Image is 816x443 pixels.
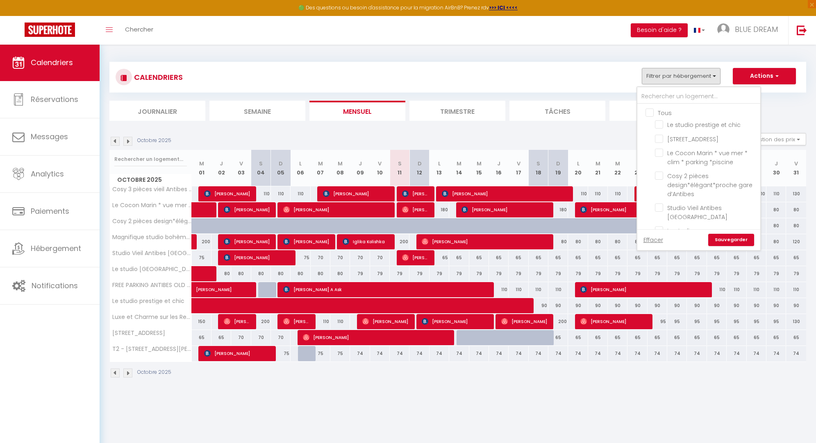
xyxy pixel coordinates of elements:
[283,234,329,249] span: [PERSON_NAME]
[311,266,330,281] div: 80
[224,250,289,265] span: [PERSON_NAME]
[529,282,548,297] div: 110
[786,150,806,186] th: 31
[786,298,806,313] div: 90
[529,150,548,186] th: 18
[111,250,193,256] span: Studio Vieil Antibes [GEOGRAPHIC_DATA]
[291,250,310,265] div: 75
[402,202,428,217] span: [PERSON_NAME]
[231,330,251,345] div: 70
[509,266,528,281] div: 79
[111,346,193,352] span: T2 - [STREET_ADDRESS][PERSON_NAME]
[766,314,786,329] div: 95
[430,202,449,217] div: 180
[239,160,243,167] abbr: V
[766,282,786,297] div: 110
[596,160,600,167] abbr: M
[489,250,509,265] div: 65
[745,133,806,145] button: Gestion des prix
[251,330,271,345] div: 70
[330,314,350,329] div: 110
[548,346,568,361] div: 74
[318,160,323,167] abbr: M
[224,202,270,217] span: [PERSON_NAME]
[509,346,528,361] div: 74
[350,150,370,186] th: 09
[627,330,647,345] div: 65
[477,160,482,167] abbr: M
[330,266,350,281] div: 80
[529,346,548,361] div: 74
[786,250,806,265] div: 65
[111,314,193,320] span: Luxe et Charme sur les Remparts du Vieil Antibes
[766,186,786,201] div: 110
[648,298,667,313] div: 90
[536,160,540,167] abbr: S
[794,160,798,167] abbr: V
[608,150,627,186] th: 22
[251,186,271,201] div: 110
[291,150,310,186] th: 06
[259,160,263,167] abbr: S
[747,282,766,297] div: 110
[568,330,588,345] div: 65
[727,330,746,345] div: 65
[588,330,608,345] div: 65
[438,160,441,167] abbr: L
[449,150,469,186] th: 14
[31,131,68,142] span: Messages
[627,234,647,249] div: 80
[707,314,727,329] div: 95
[517,160,521,167] abbr: V
[271,346,291,361] div: 75
[667,266,687,281] div: 79
[786,346,806,361] div: 74
[509,150,528,186] th: 17
[608,250,627,265] div: 65
[309,101,405,121] li: Mensuel
[727,250,746,265] div: 65
[271,330,291,345] div: 70
[442,186,566,201] span: [PERSON_NAME]
[430,150,449,186] th: 13
[489,150,509,186] th: 16
[469,266,489,281] div: 79
[588,346,608,361] div: 74
[119,16,159,45] a: Chercher
[667,172,752,198] span: Cosy 2 pièces design*élégant*proche gare d’Antibes
[111,218,193,224] span: Cosy 2 pièces design*élégant*proche gare d’Antibes
[109,101,205,121] li: Journalier
[708,234,754,246] a: Sauvegarder
[667,149,748,166] span: Le Cocon Marin * vue mer * clim * parking *piscine
[110,174,191,186] span: Octobre 2025
[279,160,283,167] abbr: D
[766,298,786,313] div: 90
[733,68,796,84] button: Actions
[422,234,546,249] span: [PERSON_NAME]
[31,169,64,179] span: Analytics
[667,330,687,345] div: 65
[637,89,760,104] input: Rechercher un logement...
[390,150,409,186] th: 11
[111,282,193,288] span: FREE PARKING ANTIBES OLD TOWN
[111,186,193,192] span: Cosy 3 pièces vieil Antibes proche [GEOGRAPHIC_DATA]
[489,346,509,361] div: 74
[196,278,252,293] span: [PERSON_NAME]
[311,250,330,265] div: 70
[31,94,78,104] span: Réservations
[509,282,528,297] div: 110
[580,282,705,297] span: [PERSON_NAME]
[627,250,647,265] div: 65
[430,266,449,281] div: 79
[303,330,447,345] span: [PERSON_NAME]
[111,298,184,304] span: Le studio prestige et chic
[636,160,639,167] abbr: J
[588,298,608,313] div: 90
[727,298,746,313] div: 90
[627,298,647,313] div: 90
[137,137,171,145] p: Octobre 2025
[251,150,271,186] th: 04
[370,250,390,265] div: 70
[636,86,761,251] div: Filtrer par hébergement
[323,186,389,201] span: [PERSON_NAME]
